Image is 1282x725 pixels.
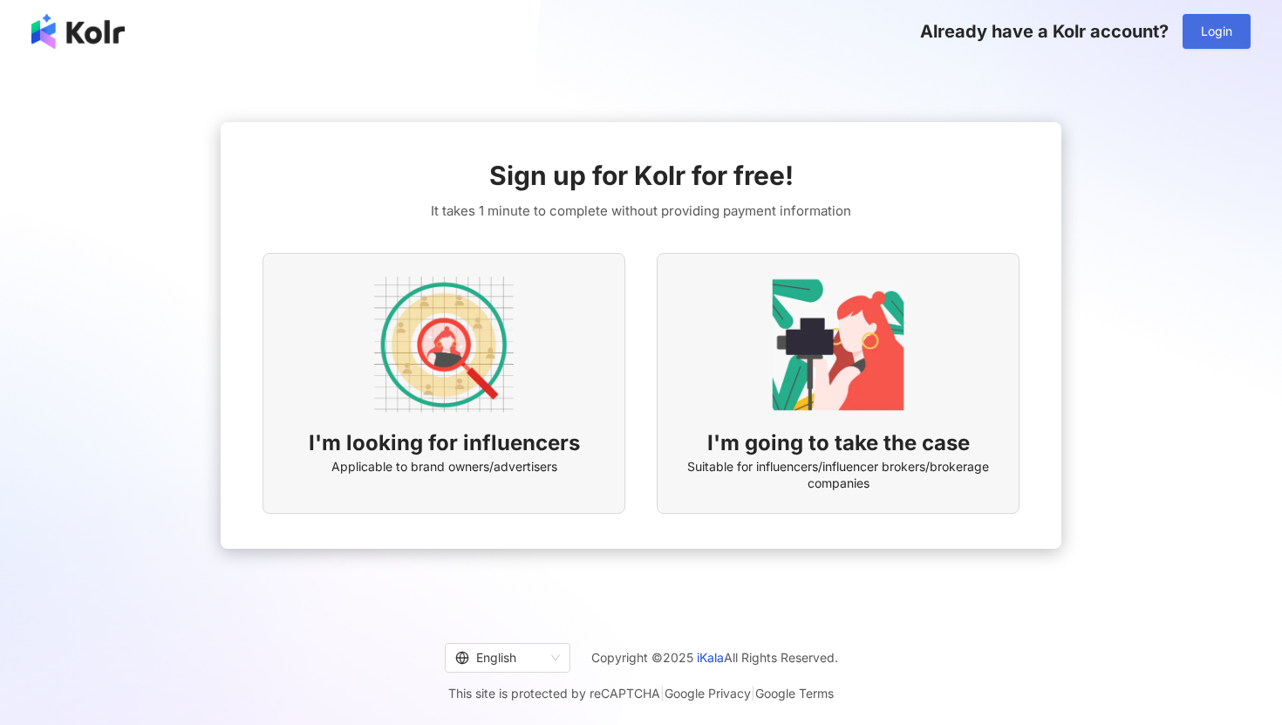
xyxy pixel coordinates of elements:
span: It takes 1 minute to complete without providing payment information [431,201,851,222]
span: I'm going to take the case [707,428,970,458]
span: This site is protected by reCAPTCHA [448,683,834,704]
img: KOL identity option [768,275,908,414]
span: Sign up for Kolr for free! [489,157,794,194]
div: English [455,644,544,672]
span: Applicable to brand owners/advertisers [331,458,557,475]
a: Google Privacy [665,686,751,701]
span: | [751,686,755,701]
span: I'm looking for influencers [309,428,580,458]
span: Login [1201,24,1232,38]
img: AD identity option [374,275,514,414]
a: Google Terms [755,686,834,701]
a: iKala [697,650,724,665]
img: logo [31,14,125,49]
span: | [660,686,665,701]
span: Already have a Kolr account? [920,21,1169,42]
span: Suitable for influencers/influencer brokers/brokerage companies [679,458,998,492]
span: Copyright © 2025 All Rights Reserved. [591,647,838,668]
button: Login [1183,14,1251,49]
